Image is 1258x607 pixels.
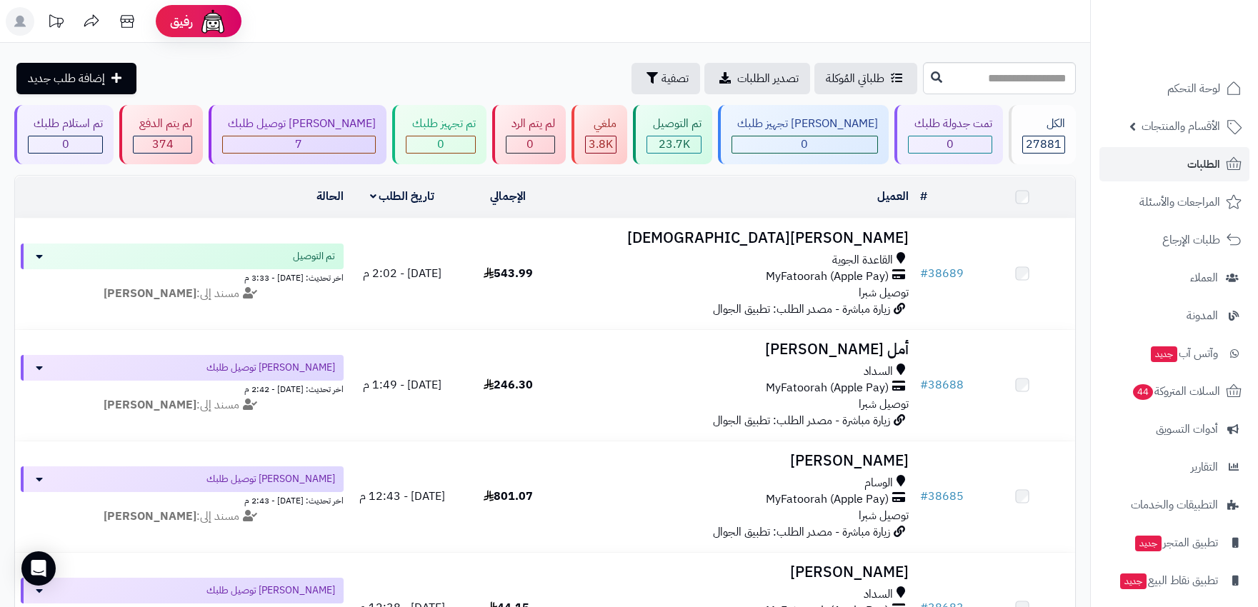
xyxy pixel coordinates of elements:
a: تطبيق نقاط البيعجديد [1099,563,1249,598]
div: 3847 [586,136,616,153]
span: توصيل شبرا [859,284,909,301]
img: logo-2.png [1161,40,1244,70]
span: تصفية [662,70,689,87]
div: اخر تحديث: [DATE] - 3:33 م [21,269,344,284]
span: # [920,488,928,505]
span: طلباتي المُوكلة [826,70,884,87]
span: 0 [62,136,69,153]
div: 0 [29,136,102,153]
a: لم يتم الدفع 374 [116,105,205,164]
span: العملاء [1190,268,1218,288]
div: ملغي [585,116,616,132]
h3: [PERSON_NAME] [566,564,908,581]
div: الكل [1022,116,1065,132]
strong: [PERSON_NAME] [104,396,196,413]
div: لم يتم الدفع [133,116,191,132]
span: رفيق [170,13,193,30]
a: الكل27881 [1006,105,1079,164]
div: 23653 [647,136,700,153]
span: تم التوصيل [293,249,335,264]
span: [PERSON_NAME] توصيل طلبك [206,472,335,486]
div: Open Intercom Messenger [21,551,56,586]
span: الأقسام والمنتجات [1142,116,1220,136]
span: 246.30 [484,376,533,393]
h3: [PERSON_NAME] [566,453,908,469]
div: 0 [406,136,474,153]
h3: [PERSON_NAME][DEMOGRAPHIC_DATA] [566,230,908,246]
span: زيارة مباشرة - مصدر الطلب: تطبيق الجوال [713,412,890,429]
span: [DATE] - 12:43 م [359,488,445,505]
a: # [920,188,927,205]
span: [DATE] - 1:49 م [363,376,441,393]
span: 0 [437,136,444,153]
a: الحالة [316,188,344,205]
a: تم تجهيز طلبك 0 [389,105,489,164]
a: أدوات التسويق [1099,412,1249,446]
a: ملغي 3.8K [569,105,630,164]
a: #38689 [920,265,964,282]
span: زيارة مباشرة - مصدر الطلب: تطبيق الجوال [713,301,890,318]
div: لم يتم الرد [506,116,555,132]
span: MyFatoorah (Apple Pay) [766,380,889,396]
span: طلبات الإرجاع [1162,230,1220,250]
a: لم يتم الرد 0 [489,105,569,164]
span: # [920,265,928,282]
img: ai-face.png [199,7,227,36]
a: التقارير [1099,450,1249,484]
span: [DATE] - 2:02 م [363,265,441,282]
span: MyFatoorah (Apple Pay) [766,491,889,508]
span: لوحة التحكم [1167,79,1220,99]
span: 0 [801,136,808,153]
strong: [PERSON_NAME] [104,285,196,302]
a: طلبات الإرجاع [1099,223,1249,257]
div: 374 [134,136,191,153]
a: تم التوصيل 23.7K [630,105,714,164]
div: اخر تحديث: [DATE] - 2:43 م [21,492,344,507]
a: المدونة [1099,299,1249,333]
span: السداد [864,586,893,603]
a: الإجمالي [490,188,526,205]
span: زيارة مباشرة - مصدر الطلب: تطبيق الجوال [713,523,890,541]
a: العملاء [1099,261,1249,295]
span: تطبيق نقاط البيع [1119,571,1218,591]
a: تمت جدولة طلبك 0 [892,105,1005,164]
span: القاعدة الجوية [832,252,893,269]
div: [PERSON_NAME] توصيل طلبك [222,116,376,132]
div: 0 [506,136,554,153]
a: تاريخ الطلب [370,188,435,205]
span: 0 [947,136,954,153]
span: السلات المتروكة [1132,381,1220,401]
span: 3.8K [589,136,613,153]
span: تصدير الطلبات [737,70,799,87]
a: السلات المتروكة44 [1099,374,1249,408]
a: #38688 [920,376,964,393]
span: جديد [1135,536,1162,551]
div: تم استلام طلبك [28,116,103,132]
strong: [PERSON_NAME] [104,508,196,525]
h3: أمل [PERSON_NAME] [566,341,908,358]
div: تمت جدولة طلبك [908,116,992,132]
a: تطبيق المتجرجديد [1099,526,1249,560]
span: 374 [152,136,174,153]
div: مسند إلى: [10,286,354,302]
a: [PERSON_NAME] توصيل طلبك 7 [206,105,389,164]
span: توصيل شبرا [859,507,909,524]
a: إضافة طلب جديد [16,63,136,94]
span: 7 [295,136,302,153]
div: مسند إلى: [10,508,354,525]
span: 543.99 [484,265,533,282]
span: أدوات التسويق [1156,419,1218,439]
div: تم التوصيل [647,116,701,132]
a: [PERSON_NAME] تجهيز طلبك 0 [715,105,892,164]
div: 7 [223,136,375,153]
span: تطبيق المتجر [1134,533,1218,553]
span: المدونة [1187,306,1218,326]
span: [PERSON_NAME] توصيل طلبك [206,583,335,598]
a: التطبيقات والخدمات [1099,488,1249,522]
a: تم استلام طلبك 0 [11,105,116,164]
span: جديد [1151,346,1177,362]
a: العميل [877,188,909,205]
div: 0 [732,136,877,153]
span: 27881 [1026,136,1062,153]
a: #38685 [920,488,964,505]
